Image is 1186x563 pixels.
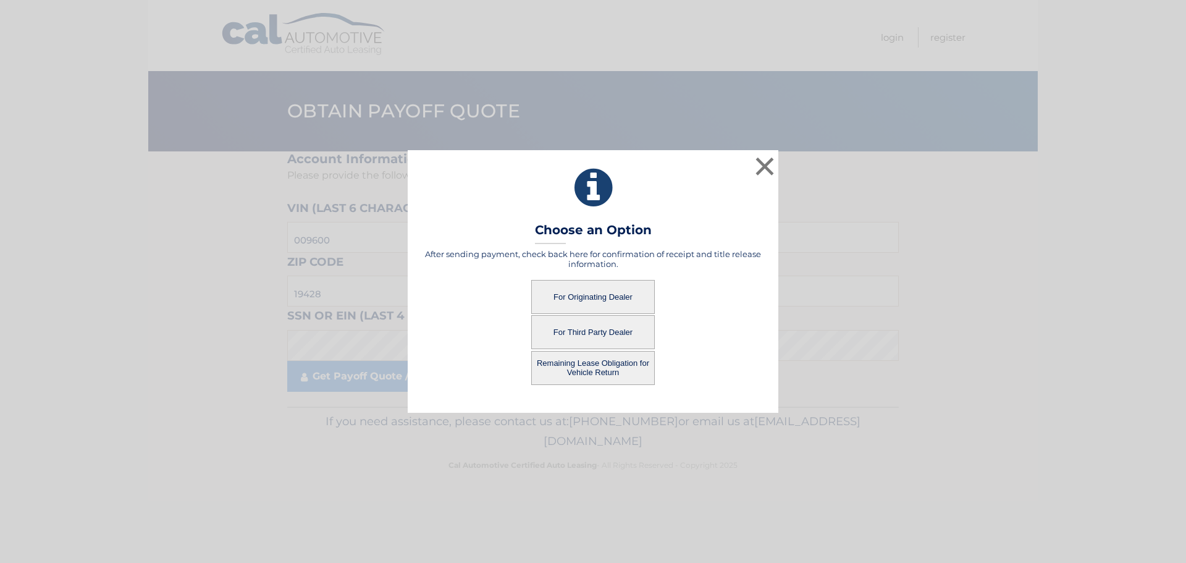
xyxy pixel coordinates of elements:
h5: After sending payment, check back here for confirmation of receipt and title release information. [423,249,763,269]
button: Remaining Lease Obligation for Vehicle Return [531,351,655,385]
button: For Originating Dealer [531,280,655,314]
button: For Third Party Dealer [531,315,655,349]
button: × [752,154,777,179]
h3: Choose an Option [535,222,652,244]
